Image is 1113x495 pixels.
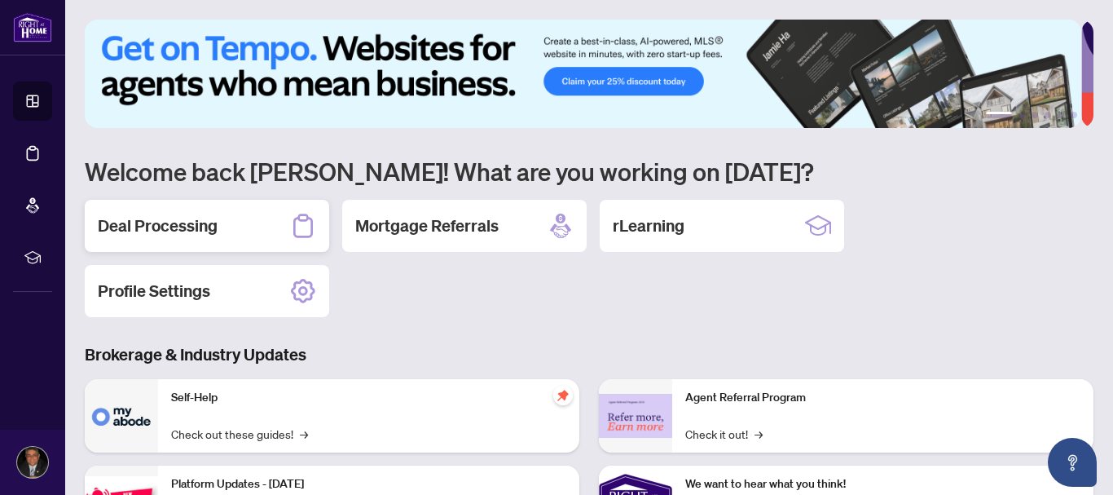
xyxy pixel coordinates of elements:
button: 3 [1032,112,1038,118]
span: → [754,425,763,443]
button: 4 [1045,112,1051,118]
p: We want to hear what you think! [685,475,1080,493]
p: Agent Referral Program [685,389,1080,407]
button: 6 [1071,112,1077,118]
p: Self-Help [171,389,566,407]
button: 5 [1058,112,1064,118]
p: Platform Updates - [DATE] [171,475,566,493]
button: 1 [986,112,1012,118]
button: Open asap [1048,438,1097,487]
a: Check it out!→ [685,425,763,443]
img: logo [13,12,52,42]
h1: Welcome back [PERSON_NAME]! What are you working on [DATE]? [85,156,1093,187]
h3: Brokerage & Industry Updates [85,343,1093,366]
h2: Mortgage Referrals [355,214,499,237]
img: Profile Icon [17,447,48,478]
h2: Deal Processing [98,214,218,237]
span: pushpin [553,386,573,405]
img: Agent Referral Program [599,394,672,439]
img: Slide 0 [85,20,1081,128]
span: → [300,425,308,443]
a: Check out these guides!→ [171,425,308,443]
h2: rLearning [613,214,684,237]
h2: Profile Settings [98,280,210,303]
img: Self-Help [85,379,158,453]
button: 2 [1018,112,1025,118]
